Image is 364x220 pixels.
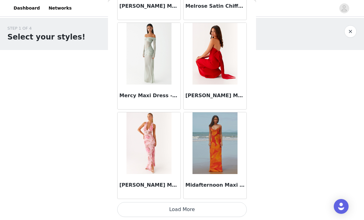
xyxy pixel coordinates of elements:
[185,92,245,99] h3: [PERSON_NAME] Maxi Dress - Red
[192,112,237,174] img: Midafternoon Maxi Dress - Serene Orange
[126,112,171,174] img: Micca Halter Maxi Dress - Pink Floral Print
[117,202,247,217] button: Load More
[7,25,85,31] div: STEP 1 OF 4
[45,1,75,15] a: Networks
[10,1,43,15] a: Dashboard
[334,199,349,214] div: Open Intercom Messenger
[119,92,179,99] h3: Mercy Maxi Dress - Sage
[126,23,171,85] img: Mercy Maxi Dress - Sage
[192,23,237,85] img: Meredith Maxi Dress - Red
[119,2,179,10] h3: [PERSON_NAME] Maxi Dress - White Polkadot
[7,31,85,43] h1: Select your styles!
[185,181,245,189] h3: Midafternoon Maxi Dress - Serene Orange
[119,181,179,189] h3: [PERSON_NAME] Maxi Dress - Pink Floral Print
[185,2,245,10] h3: Melrose Satin Chiffon Maxi Dress - Sunset Floral
[341,3,347,13] div: avatar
